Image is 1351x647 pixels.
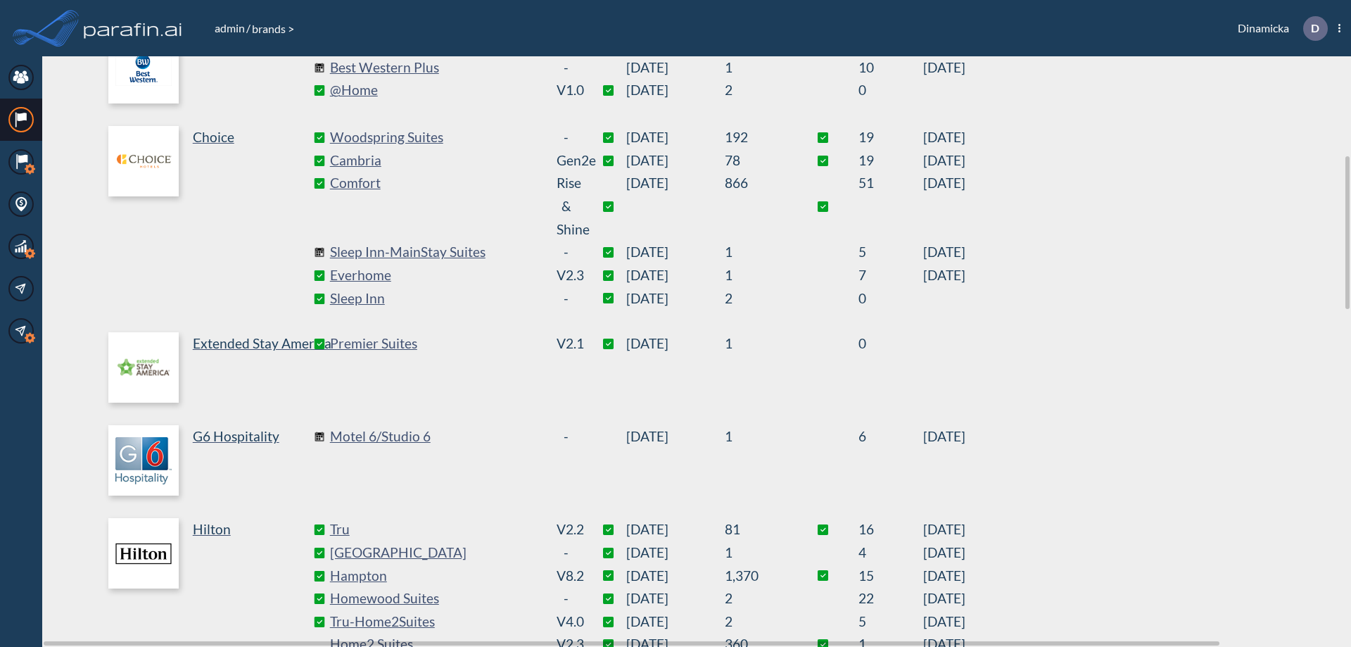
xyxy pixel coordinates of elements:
a: Motel 6/Studio 6 [330,425,541,448]
div: v2.2 [557,518,576,541]
img: comingSoon [314,432,324,442]
span: [DATE] [923,172,965,241]
sapn: 0 [858,332,923,356]
a: Everhome [330,264,541,287]
span: [DATE] [923,56,965,80]
span: [DATE] [626,79,725,102]
a: Cambria [330,149,541,172]
span: [DATE] [626,565,725,588]
a: Extended Stay America [108,332,319,403]
div: Gen2e [557,149,576,172]
sapn: 6 [858,425,923,448]
span: [DATE] [923,425,965,448]
p: G6 Hospitality [193,425,279,448]
div: - [557,587,576,610]
div: - [557,287,576,310]
sapn: 192 [725,126,788,149]
sapn: 81 [725,518,788,541]
div: v8.2 [557,565,576,588]
a: Tru [330,518,541,541]
sapn: 0 [858,79,923,102]
div: Dinamicka [1217,16,1340,41]
sapn: 1 [725,56,788,80]
p: D [1311,22,1319,34]
span: [DATE] [923,126,965,149]
sapn: 19 [858,126,923,149]
sapn: 4 [858,541,923,565]
a: Sleep Inn [330,287,541,310]
img: logo [108,425,179,496]
div: - [557,541,576,565]
sapn: 10 [858,56,923,80]
sapn: 51 [858,172,923,241]
span: [DATE] [626,332,725,356]
div: v2.1 [557,332,576,356]
a: [GEOGRAPHIC_DATA] [330,541,541,565]
p: Extended Stay America [193,332,331,356]
sapn: 78 [725,149,788,172]
sapn: 1 [725,332,788,356]
span: [DATE] [923,610,965,634]
sapn: 1,370 [725,565,788,588]
sapn: 16 [858,518,923,541]
div: v2.3 [557,264,576,287]
a: Hampton [330,565,541,588]
a: Comfort [330,172,541,241]
span: [DATE] [626,56,725,80]
a: G6 Hospitality [108,425,319,496]
span: [DATE] [626,126,725,149]
span: [DATE] [626,264,725,287]
span: [DATE] [923,541,965,565]
span: [DATE] [923,149,965,172]
span: [DATE] [923,587,965,610]
span: [DATE] [923,241,965,264]
sapn: 5 [858,241,923,264]
sapn: 1 [725,541,788,565]
span: [DATE] [626,287,725,310]
img: logo [108,518,179,589]
sapn: 866 [725,172,788,241]
a: @Home [330,79,541,102]
sapn: 0 [858,287,923,310]
sapn: 5 [858,610,923,634]
span: [DATE] [626,541,725,565]
a: Premier Suites [330,332,541,356]
img: comingSoon [314,247,324,258]
sapn: 2 [725,587,788,610]
img: comingSoon [314,63,324,73]
sapn: 1 [725,241,788,264]
sapn: 1 [725,425,788,448]
p: Choice [193,126,234,149]
a: Best Western Plus [330,56,541,80]
a: Woodspring Suites [330,126,541,149]
span: [DATE] [626,587,725,610]
a: admin [213,21,246,34]
sapn: 19 [858,149,923,172]
sapn: 7 [858,264,923,287]
img: logo [81,14,185,42]
sapn: 15 [858,565,923,588]
sapn: 2 [725,287,788,310]
div: - [557,425,576,448]
sapn: 22 [858,587,923,610]
div: - [557,241,576,264]
a: Choice [108,126,319,310]
sapn: 1 [725,264,788,287]
span: [DATE] [923,565,965,588]
span: [DATE] [626,425,725,448]
sapn: 2 [725,79,788,102]
div: - [557,56,576,80]
span: [DATE] [626,241,725,264]
span: [DATE] [626,610,725,634]
a: Homewood Suites [330,587,541,610]
p: Hilton [193,518,231,541]
img: logo [108,332,179,403]
div: Rise & Shine [557,172,576,241]
span: [DATE] [923,518,965,541]
span: [DATE] [923,264,965,287]
div: v4.0 [557,610,576,634]
span: [DATE] [626,518,725,541]
li: / [213,20,250,37]
sapn: 2 [725,610,788,634]
span: brands > [250,22,296,35]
